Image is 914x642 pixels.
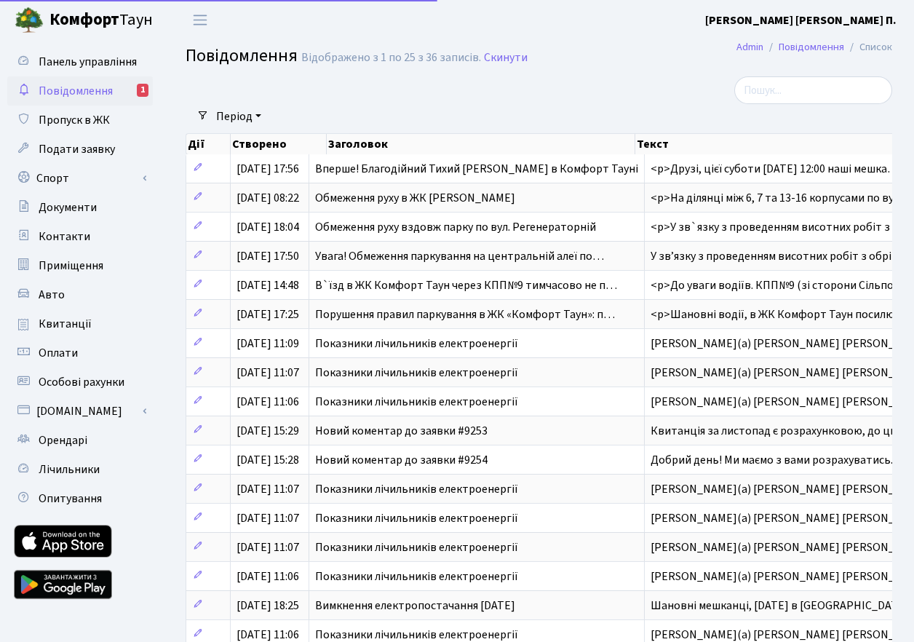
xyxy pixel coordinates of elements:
[39,461,100,477] span: Лічильники
[7,338,153,368] a: Оплати
[484,51,528,65] a: Скинути
[7,135,153,164] a: Подати заявку
[7,309,153,338] a: Квитанції
[7,368,153,397] a: Особові рахунки
[49,8,119,31] b: Комфорт
[237,423,299,439] span: [DATE] 15:29
[315,219,596,235] span: Обмеження руху вздовж парку по вул. Регенераторній
[301,51,481,65] div: Відображено з 1 по 25 з 36 записів.
[137,84,148,97] div: 1
[237,365,299,381] span: [DATE] 11:07
[7,426,153,455] a: Орендарі
[315,248,604,264] span: Увага! Обмеження паркування на центральній алеї по…
[237,190,299,206] span: [DATE] 08:22
[39,316,92,332] span: Квитанції
[7,397,153,426] a: [DOMAIN_NAME]
[315,161,638,177] span: Вперше! Благодійний Тихий [PERSON_NAME] в Комфорт Тауні
[7,222,153,251] a: Контакти
[49,8,153,33] span: Таун
[39,432,87,448] span: Орендарі
[315,568,518,584] span: Показники лічильників електроенергії
[231,134,327,154] th: Створено
[7,76,153,106] a: Повідомлення1
[7,280,153,309] a: Авто
[15,6,44,35] img: logo.png
[315,336,518,352] span: Показники лічильників електроенергії
[315,510,518,526] span: Показники лічильників електроенергії
[237,481,299,497] span: [DATE] 11:07
[237,248,299,264] span: [DATE] 17:50
[39,83,113,99] span: Повідомлення
[39,229,90,245] span: Контакти
[237,277,299,293] span: [DATE] 14:48
[736,39,763,55] a: Admin
[315,394,518,410] span: Показники лічильників електроенергії
[39,258,103,274] span: Приміщення
[7,193,153,222] a: Документи
[39,54,137,70] span: Панель управління
[844,39,892,55] li: Список
[7,484,153,513] a: Опитування
[315,423,488,439] span: Новий коментар до заявки #9253
[651,190,913,206] span: <p>На ділянці між 6, 7 та 13-16 корпусами по вул.…
[210,104,267,129] a: Період
[315,598,515,614] span: Вимкнення електропостачання [DATE]
[237,161,299,177] span: [DATE] 17:56
[237,510,299,526] span: [DATE] 11:07
[705,12,897,29] a: [PERSON_NAME] [PERSON_NAME] П.
[39,141,115,157] span: Подати заявку
[315,190,515,206] span: Обмеження руху в ЖК [PERSON_NAME]
[39,491,102,507] span: Опитування
[39,374,124,390] span: Особові рахунки
[7,455,153,484] a: Лічильники
[779,39,844,55] a: Повідомлення
[705,12,897,28] b: [PERSON_NAME] [PERSON_NAME] П.
[237,539,299,555] span: [DATE] 11:07
[237,598,299,614] span: [DATE] 18:25
[315,277,617,293] span: В`їзд в ЖК Комфорт Таун через КПП№9 тимчасово не п…
[315,365,518,381] span: Показники лічильників електроенергії
[315,452,488,468] span: Новий коментар до заявки #9254
[315,539,518,555] span: Показники лічильників електроенергії
[237,394,299,410] span: [DATE] 11:06
[315,481,518,497] span: Показники лічильників електроенергії
[39,112,110,128] span: Пропуск в ЖК
[651,161,899,177] span: <p>Друзі, цієї суботи [DATE] 12:00 наші мешка…
[7,106,153,135] a: Пропуск в ЖК
[715,32,914,63] nav: breadcrumb
[39,345,78,361] span: Оплати
[237,306,299,322] span: [DATE] 17:25
[39,199,97,215] span: Документи
[39,287,65,303] span: Авто
[7,164,153,193] a: Спорт
[7,251,153,280] a: Приміщення
[315,306,615,322] span: Порушення правил паркування в ЖК «Комфорт Таун»: п…
[327,134,635,154] th: Заголовок
[7,47,153,76] a: Панель управління
[237,219,299,235] span: [DATE] 18:04
[186,134,231,154] th: Дії
[734,76,892,104] input: Пошук...
[182,8,218,32] button: Переключити навігацію
[237,336,299,352] span: [DATE] 11:09
[237,568,299,584] span: [DATE] 11:06
[237,452,299,468] span: [DATE] 15:28
[186,43,298,68] span: Повідомлення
